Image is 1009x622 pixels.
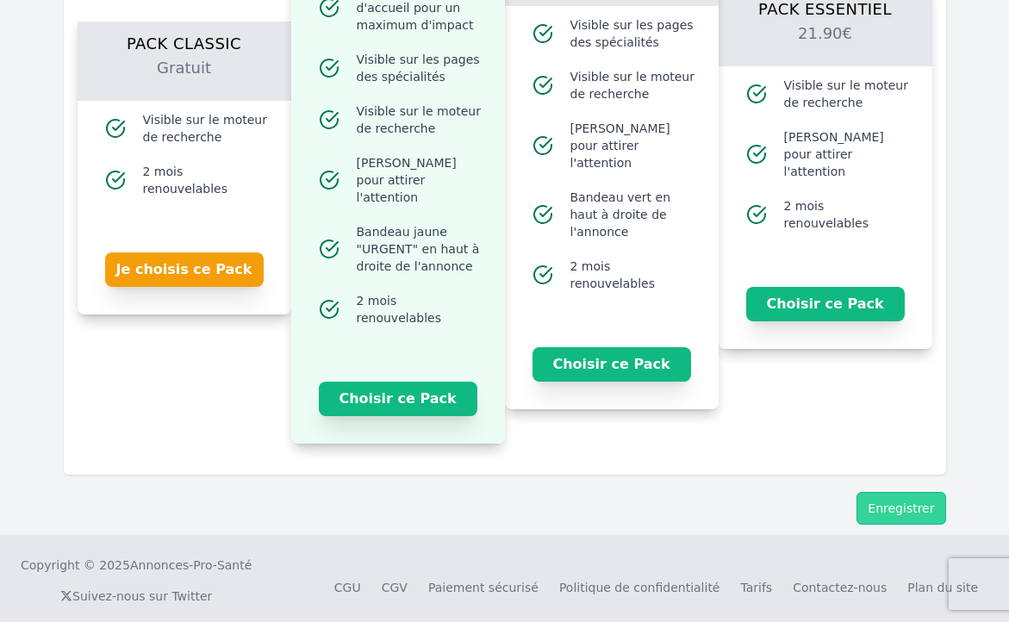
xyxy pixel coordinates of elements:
[382,581,408,594] a: CGV
[570,68,698,103] span: Visible sur le moteur de recherche
[130,557,252,574] a: Annonces-Pro-Santé
[21,557,252,574] div: Copyright © 2025
[533,347,691,382] button: Choisir ce Pack
[784,128,912,180] span: [PERSON_NAME] pour attirer l'attention
[357,223,484,275] span: Bandeau jaune "URGENT" en haut à droite de l'annonce
[746,287,905,321] button: Choisir ce Pack
[105,252,264,287] button: Je choisis ce Pack
[784,197,912,232] span: 2 mois renouvelables
[856,492,945,525] button: Enregistrer
[570,258,698,292] span: 2 mois renouvelables
[570,189,698,240] span: Bandeau vert en haut à droite de l'annonce
[428,581,539,594] a: Paiement sécurisé
[907,581,978,594] a: Plan du site
[793,581,887,594] a: Contactez-nous
[357,103,484,137] span: Visible sur le moteur de recherche
[60,589,212,603] a: Suivez-nous sur Twitter
[357,154,484,206] span: [PERSON_NAME] pour attirer l'attention
[319,382,477,416] button: Choisir ce Pack
[739,22,912,66] h2: 21.90€
[570,16,698,51] span: Visible sur les pages des spécialités
[98,22,271,56] h1: Pack Classic
[740,581,772,594] a: Tarifs
[143,163,271,197] span: 2 mois renouvelables
[98,56,271,101] h2: Gratuit
[357,292,484,327] span: 2 mois renouvelables
[570,120,698,171] span: [PERSON_NAME] pour attirer l'attention
[357,51,484,85] span: Visible sur les pages des spécialités
[784,77,912,111] span: Visible sur le moteur de recherche
[559,581,720,594] a: Politique de confidentialité
[334,581,361,594] a: CGU
[143,111,271,146] span: Visible sur le moteur de recherche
